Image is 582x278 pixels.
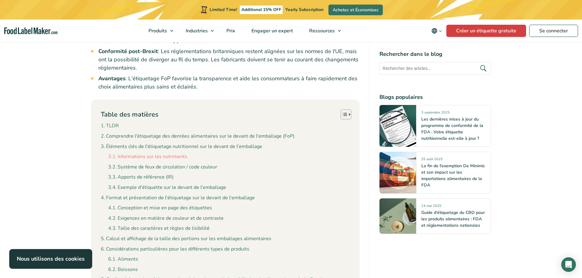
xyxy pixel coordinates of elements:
[379,93,491,101] h4: Blogs populaires
[147,27,168,34] span: Produits
[529,25,578,37] a: Se connecter
[101,194,255,202] a: Format et présentation de l'étiquetage sur le devant de l'emballage
[101,245,249,253] a: Considérations particulières pour les différents types de produits
[101,132,295,140] a: Comprendre l'étiquetage des denrées alimentaires sur le devant de l'emballage (FoP)
[421,204,441,211] span: 14 mai 2025
[108,184,226,192] a: Exemple d'étiquette sur le devant de l'emballage
[421,116,483,141] a: Les dernières mises à jour du programme de conformité de la FDA : Votre étiquette nutritionnelle ...
[210,7,237,13] span: Limited Time!
[301,20,344,42] a: Ressources
[108,225,210,233] a: Taille des caractères et règles de lisibilité
[108,173,174,181] a: Apports de référence (IR)
[108,255,138,263] a: Aliments
[446,25,526,37] a: Créer un étiquette gratuite
[108,153,187,161] a: Informations sur les nutriments
[421,110,450,117] span: 3 septembre 2025
[427,25,446,37] button: Change language
[336,109,350,120] a: Toggle Table of Content
[285,7,324,13] span: Yearly Subscription
[421,210,485,228] a: Guide d'étiquetage du CBD pour les produits alimentaires : FDA et réglementations nationales
[17,255,85,262] strong: Nous utilisons des cookies
[98,48,158,55] strong: Conformité post-Brexit
[101,235,271,243] a: Calcul et affichage de la taille des portions sur les emballages alimentaires
[561,257,576,272] div: Open Intercom Messenger
[98,74,360,91] li: : L'étiquetage FoP favorise la transparence et aide les consommateurs à faire rapidement des choi...
[98,47,360,72] li: : Les réglementations britanniques restent alignées sur les normes de l'UE, mais ont la possibili...
[108,215,224,222] a: Exigences en matière de couleur et de contraste
[141,20,176,42] a: Produits
[101,143,262,151] a: Éléments clés de l'étiquetage nutritionnel sur le devant de l'emballage
[243,20,300,42] a: Engager un expert
[108,163,217,171] a: Système de feux de circulation / code couleur
[184,27,208,34] span: Industries
[218,20,242,42] a: Prix
[328,5,383,15] a: Achetez et Économisez
[379,62,491,75] input: Rechercher des articles...
[98,75,126,82] strong: Avantages
[225,27,236,34] span: Prix
[421,157,443,164] span: 25 août 2025
[240,5,283,14] span: Additional 15% OFF
[101,122,119,130] a: TLDR
[108,204,212,212] a: Conception et mise en page des étiquettes
[379,50,491,58] h4: Rechercher dans le blog
[101,110,158,119] p: Table des matières
[178,20,217,42] a: Industries
[4,27,57,34] a: Food Label Maker homepage
[421,163,485,188] a: La fin de l'exemption De Minimis et son impact sur les importations alimentaires de la FDA
[250,27,294,34] span: Engager un expert
[108,266,138,274] a: Boissons
[307,27,335,34] span: Ressources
